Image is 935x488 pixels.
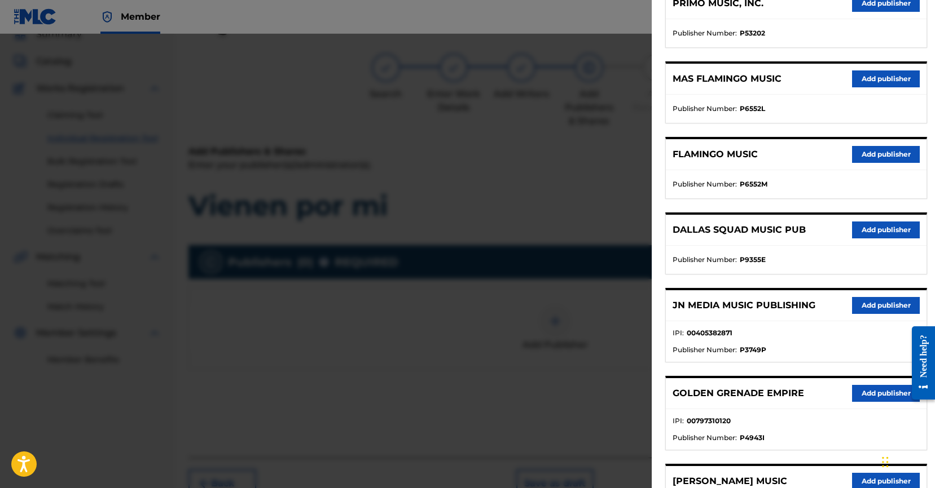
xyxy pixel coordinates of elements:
p: GOLDEN GRENADE EMPIRE [673,387,804,400]
button: Add publisher [852,146,920,163]
p: JN MEDIA MUSIC PUBLISHING [673,299,815,312]
span: Publisher Number : [673,433,737,443]
p: DALLAS SQUAD MUSIC PUB [673,223,806,237]
span: Publisher Number : [673,179,737,189]
p: FLAMINGO MUSIC [673,148,758,161]
strong: P9355E [740,255,766,265]
strong: 00797310120 [687,416,731,426]
strong: P6552L [740,104,765,114]
span: Publisher Number : [673,255,737,265]
button: Add publisher [852,70,920,87]
p: [PERSON_NAME] MUSIC [673,474,787,488]
span: IPI : [673,416,684,426]
strong: 00405382871 [687,328,732,338]
strong: P3749P [740,345,766,355]
iframe: Resource Center [903,317,935,408]
img: Top Rightsholder [100,10,114,24]
span: IPI : [673,328,684,338]
strong: P4943I [740,433,765,443]
strong: P53202 [740,28,765,38]
button: Add publisher [852,297,920,314]
button: Add publisher [852,221,920,238]
strong: P6552M [740,179,767,189]
button: Add publisher [852,385,920,402]
div: Drag [882,445,889,479]
span: Publisher Number : [673,104,737,114]
span: Publisher Number : [673,345,737,355]
p: MAS FLAMINGO MUSIC [673,72,782,86]
span: Member [121,10,160,23]
span: Publisher Number : [673,28,737,38]
iframe: Chat Widget [879,434,935,488]
img: MLC Logo [14,8,57,25]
